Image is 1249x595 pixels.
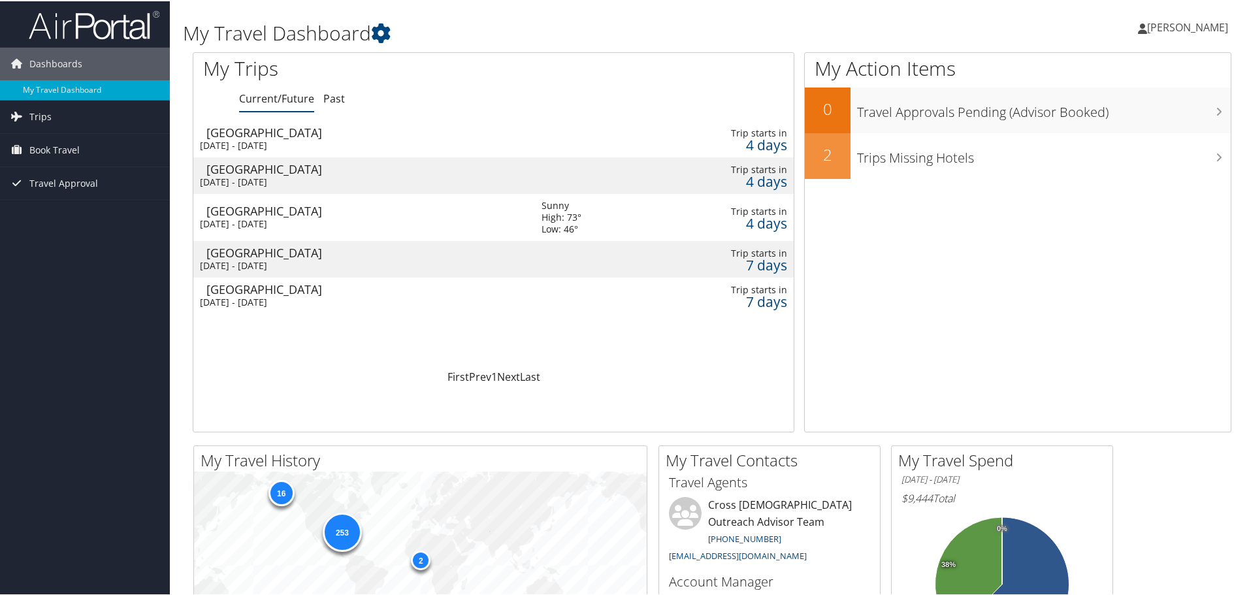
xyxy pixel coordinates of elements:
[206,162,528,174] div: [GEOGRAPHIC_DATA]
[322,511,361,551] div: 253
[672,204,787,216] div: Trip starts in
[805,132,1231,178] a: 2Trips Missing Hotels
[1138,7,1241,46] a: [PERSON_NAME]
[542,199,581,210] div: Sunny
[542,210,581,222] div: High: 73°
[669,549,807,560] a: [EMAIL_ADDRESS][DOMAIN_NAME]
[447,368,469,383] a: First
[29,8,159,39] img: airportal-logo.png
[672,138,787,150] div: 4 days
[666,448,880,470] h2: My Travel Contacts
[203,54,534,81] h1: My Trips
[200,217,522,229] div: [DATE] - [DATE]
[206,204,528,216] div: [GEOGRAPHIC_DATA]
[672,295,787,306] div: 7 days
[29,99,52,132] span: Trips
[29,133,80,165] span: Book Travel
[200,295,522,307] div: [DATE] - [DATE]
[805,97,851,119] h2: 0
[183,18,888,46] h1: My Travel Dashboard
[206,246,528,257] div: [GEOGRAPHIC_DATA]
[239,90,314,105] a: Current/Future
[672,216,787,228] div: 4 days
[997,524,1007,532] tspan: 0%
[669,472,870,490] h3: Travel Agents
[857,141,1231,166] h3: Trips Missing Hotels
[901,490,933,504] span: $9,444
[206,282,528,294] div: [GEOGRAPHIC_DATA]
[898,448,1112,470] h2: My Travel Spend
[29,46,82,79] span: Dashboards
[323,90,345,105] a: Past
[672,126,787,138] div: Trip starts in
[901,472,1103,485] h6: [DATE] - [DATE]
[805,86,1231,132] a: 0Travel Approvals Pending (Advisor Booked)
[200,138,522,150] div: [DATE] - [DATE]
[672,283,787,295] div: Trip starts in
[672,163,787,174] div: Trip starts in
[708,532,781,543] a: [PHONE_NUMBER]
[411,549,430,569] div: 2
[857,95,1231,120] h3: Travel Approvals Pending (Advisor Booked)
[662,496,877,566] li: Cross [DEMOGRAPHIC_DATA] Outreach Advisor Team
[469,368,491,383] a: Prev
[1147,19,1228,33] span: [PERSON_NAME]
[542,222,581,234] div: Low: 46°
[669,571,870,590] h3: Account Manager
[29,166,98,199] span: Travel Approval
[672,174,787,186] div: 4 days
[491,368,497,383] a: 1
[200,175,522,187] div: [DATE] - [DATE]
[672,246,787,258] div: Trip starts in
[805,142,851,165] h2: 2
[201,448,647,470] h2: My Travel History
[805,54,1231,81] h1: My Action Items
[497,368,520,383] a: Next
[901,490,1103,504] h6: Total
[206,125,528,137] div: [GEOGRAPHIC_DATA]
[520,368,540,383] a: Last
[672,258,787,270] div: 7 days
[268,479,294,505] div: 16
[200,259,522,270] div: [DATE] - [DATE]
[941,560,956,568] tspan: 38%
